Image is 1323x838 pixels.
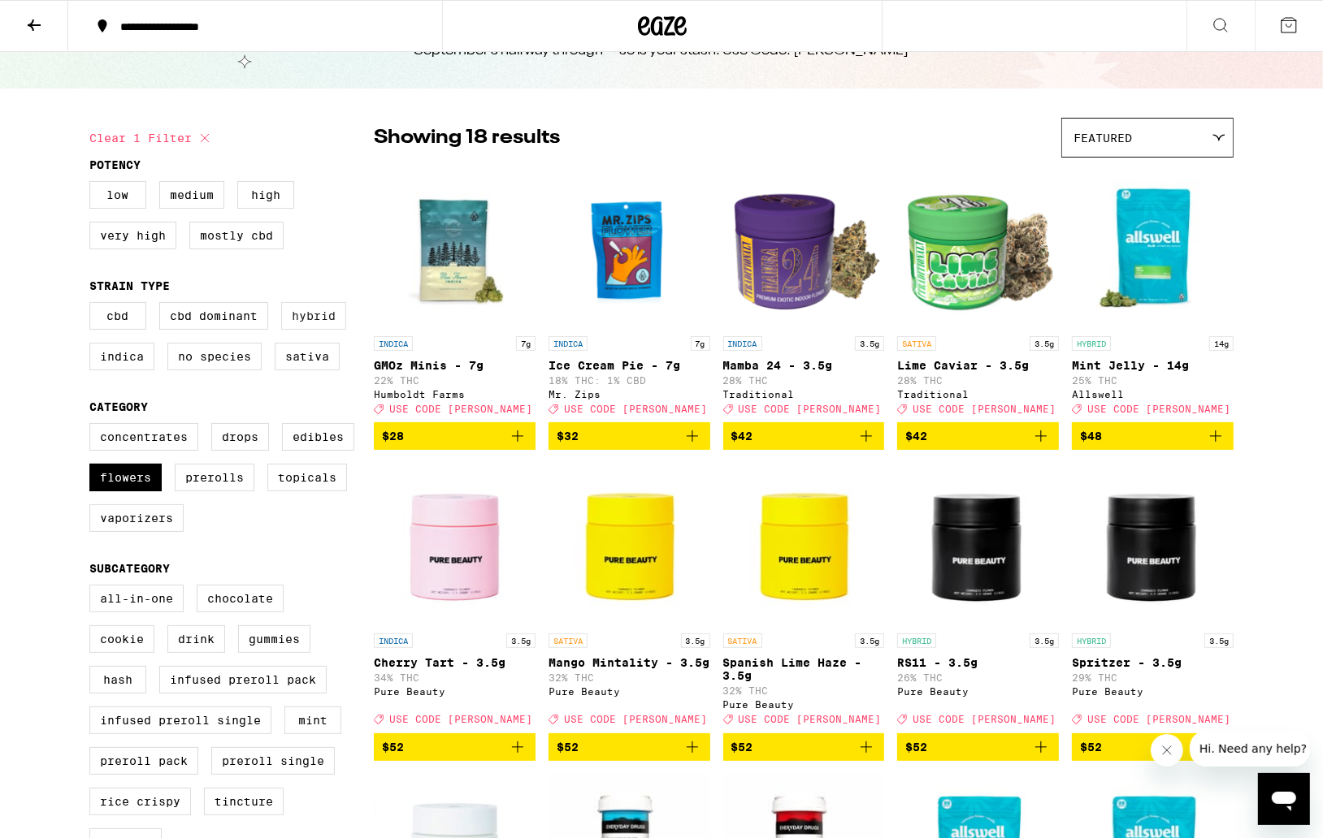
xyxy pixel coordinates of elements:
[211,747,335,775] label: Preroll Single
[549,463,710,625] img: Pure Beauty - Mango Mintality - 3.5g
[389,404,532,414] span: USE CODE [PERSON_NAME]
[1072,463,1234,625] img: Pure Beauty - Spritzer - 3.5g
[897,336,936,351] p: SATIVA
[1030,336,1059,351] p: 3.5g
[897,166,1059,422] a: Open page for Lime Caviar - 3.5g from Traditional
[382,741,404,754] span: $52
[897,733,1059,761] button: Add to bag
[549,166,710,422] a: Open page for Ice Cream Pie - 7g from Mr. Zips
[897,656,1059,669] p: RS11 - 3.5g
[89,279,170,292] legend: Strain Type
[374,336,413,351] p: INDICA
[159,666,327,693] label: Infused Preroll Pack
[549,733,710,761] button: Add to bag
[267,464,347,491] label: Topicals
[159,181,224,209] label: Medium
[89,625,154,653] label: Cookie
[549,686,710,697] div: Pure Beauty
[1030,633,1059,648] p: 3.5g
[897,166,1059,328] img: Traditional - Lime Caviar - 3.5g
[89,666,146,693] label: Hash
[897,422,1059,450] button: Add to bag
[89,302,146,330] label: CBD
[549,336,588,351] p: INDICA
[855,633,884,648] p: 3.5g
[281,302,346,330] label: Hybrid
[1087,404,1230,414] span: USE CODE [PERSON_NAME]
[1072,422,1234,450] button: Add to bag
[374,463,536,625] img: Pure Beauty - Cherry Tart - 3.5g
[723,685,885,696] p: 32% THC
[374,124,560,152] p: Showing 18 results
[1072,375,1234,386] p: 25% THC
[564,715,707,725] span: USE CODE [PERSON_NAME]
[1087,715,1230,725] span: USE CODE [PERSON_NAME]
[723,359,885,372] p: Mamba 24 - 3.5g
[549,463,710,732] a: Open page for Mango Mintality - 3.5g from Pure Beauty
[167,343,262,370] label: No Species
[1072,733,1234,761] button: Add to bag
[731,741,753,754] span: $52
[1209,336,1234,351] p: 14g
[189,222,284,249] label: Mostly CBD
[549,375,710,386] p: 18% THC: 1% CBD
[382,430,404,443] span: $28
[731,430,753,443] span: $42
[549,422,710,450] button: Add to bag
[237,181,294,209] label: High
[89,181,146,209] label: Low
[681,633,710,648] p: 3.5g
[1151,734,1183,767] iframe: Close message
[1072,672,1234,683] p: 29% THC
[723,656,885,682] p: Spanish Lime Haze - 3.5g
[374,389,536,400] div: Humboldt Farms
[549,166,710,328] img: Mr. Zips - Ice Cream Pie - 7g
[564,404,707,414] span: USE CODE [PERSON_NAME]
[549,359,710,372] p: Ice Cream Pie - 7g
[89,423,198,451] label: Concentrates
[1072,463,1234,732] a: Open page for Spritzer - 3.5g from Pure Beauty
[723,733,885,761] button: Add to bag
[1072,166,1234,422] a: Open page for Mint Jelly - 14g from Allswell
[167,625,225,653] label: Drink
[1072,633,1111,648] p: HYBRID
[913,715,1056,725] span: USE CODE [PERSON_NAME]
[89,504,184,532] label: Vaporizers
[374,422,536,450] button: Add to bag
[549,672,710,683] p: 32% THC
[89,343,154,370] label: Indica
[855,336,884,351] p: 3.5g
[1080,430,1102,443] span: $48
[723,633,762,648] p: SATIVA
[897,389,1059,400] div: Traditional
[897,359,1059,372] p: Lime Caviar - 3.5g
[897,375,1059,386] p: 28% THC
[1074,132,1132,145] span: Featured
[897,672,1059,683] p: 26% THC
[549,633,588,648] p: SATIVA
[723,166,885,422] a: Open page for Mamba 24 - 3.5g from Traditional
[1072,686,1234,697] div: Pure Beauty
[175,464,254,491] label: Prerolls
[374,375,536,386] p: 22% THC
[549,656,710,669] p: Mango Mintality - 3.5g
[557,741,579,754] span: $52
[374,656,536,669] p: Cherry Tart - 3.5g
[516,336,536,351] p: 7g
[1072,359,1234,372] p: Mint Jelly - 14g
[897,463,1059,732] a: Open page for RS11 - 3.5g from Pure Beauty
[89,400,148,413] legend: Category
[374,672,536,683] p: 34% THC
[1190,731,1310,767] iframe: Message from company
[374,166,536,422] a: Open page for GMOz Minis - 7g from Humboldt Farms
[374,733,536,761] button: Add to bag
[739,715,882,725] span: USE CODE [PERSON_NAME]
[89,464,162,491] label: Flowers
[89,158,141,171] legend: Potency
[897,633,936,648] p: HYBRID
[557,430,579,443] span: $32
[1080,741,1102,754] span: $52
[374,463,536,732] a: Open page for Cherry Tart - 3.5g from Pure Beauty
[389,715,532,725] span: USE CODE [PERSON_NAME]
